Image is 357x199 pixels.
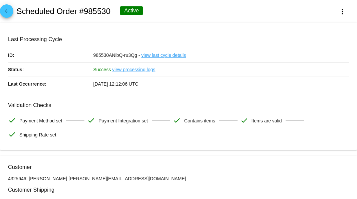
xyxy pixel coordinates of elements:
a: view processing logs [112,63,155,77]
mat-icon: more_vert [338,8,346,16]
h3: Customer Shipping [8,187,349,193]
mat-icon: check [8,130,16,138]
span: Shipping Rate set [19,128,56,142]
span: Payment Method set [19,114,62,128]
p: 4325646: [PERSON_NAME] [PERSON_NAME][EMAIL_ADDRESS][DOMAIN_NAME] [8,176,349,181]
mat-icon: arrow_back [3,9,11,17]
mat-icon: check [8,116,16,124]
span: 985530ANibQ-ru3Qg - [93,53,140,58]
p: Status: [8,63,93,77]
mat-icon: check [173,116,181,124]
span: Items are valid [252,114,282,128]
h3: Customer [8,164,349,170]
h3: Validation Checks [8,102,349,108]
mat-icon: check [240,116,248,124]
p: ID: [8,48,93,62]
mat-icon: check [87,116,95,124]
span: [DATE] 12:12:06 UTC [93,81,138,87]
h2: Scheduled Order #985530 [16,7,110,16]
div: Active [120,6,143,15]
span: Success [93,67,111,72]
span: Payment Integration set [98,114,148,128]
span: Contains items [184,114,215,128]
p: Last Occurrence: [8,77,93,91]
h3: Last Processing Cycle [8,36,349,42]
a: view last cycle details [141,48,186,62]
